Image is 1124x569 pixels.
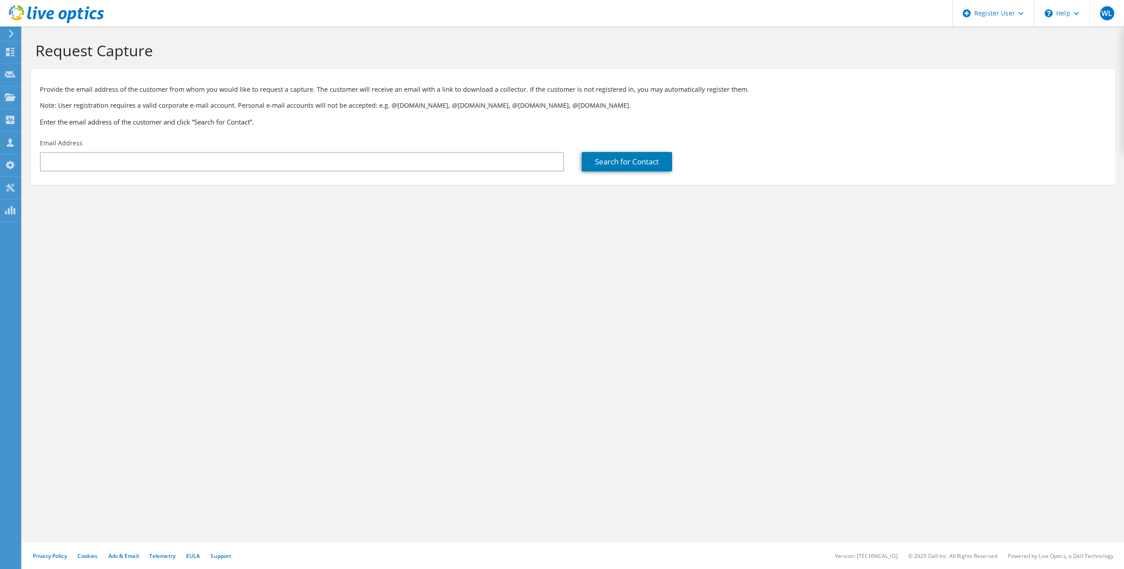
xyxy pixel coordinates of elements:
[210,552,231,560] a: Support
[40,101,1106,110] p: Note: User registration requires a valid corporate e-mail account. Personal e-mail accounts will ...
[582,152,672,171] a: Search for Contact
[78,552,98,560] a: Cookies
[1045,9,1053,17] svg: \n
[186,552,200,560] a: EULA
[908,552,997,560] li: © 2025 Dell Inc. All Rights Reserved
[33,552,67,560] a: Privacy Policy
[40,139,82,148] label: Email Address
[835,552,898,560] li: Version: [TECHNICAL_ID]
[1008,552,1113,560] li: Powered by Live Optics, a Dell Technology
[35,41,1106,60] h1: Request Capture
[1100,6,1114,20] span: WL
[40,85,1106,94] p: Provide the email address of the customer from whom you would like to request a capture. The cust...
[149,552,175,560] a: Telemetry
[109,552,139,560] a: Ads & Email
[40,117,1106,127] h3: Enter the email address of the customer and click “Search for Contact”.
